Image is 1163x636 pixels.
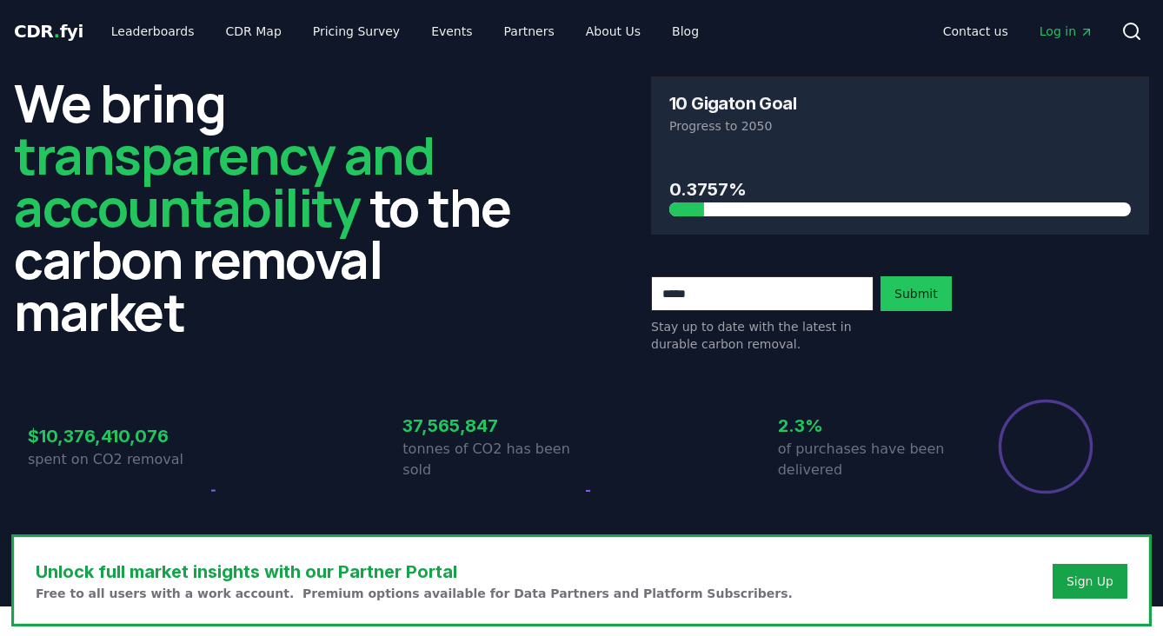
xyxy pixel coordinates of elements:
[658,16,713,47] a: Blog
[1040,23,1093,40] span: Log in
[881,276,952,311] button: Submit
[14,19,83,43] a: CDR.fyi
[1053,564,1127,599] button: Sign Up
[14,119,434,242] span: transparency and accountability
[1026,16,1107,47] a: Log in
[669,95,796,112] h3: 10 Gigaton Goal
[36,559,793,585] h3: Unlock full market insights with our Partner Portal
[651,318,874,353] p: Stay up to date with the latest in durable carbon removal.
[669,117,1131,135] p: Progress to 2050
[417,16,486,47] a: Events
[36,585,793,602] p: Free to all users with a work account. Premium options available for Data Partners and Platform S...
[97,16,713,47] nav: Main
[299,16,414,47] a: Pricing Survey
[997,398,1094,495] div: Percentage of sales delivered
[669,176,1131,202] h3: 0.3757%
[28,423,207,449] h3: $10,376,410,076
[402,413,581,439] h3: 37,565,847
[97,16,209,47] a: Leaderboards
[1067,573,1113,590] a: Sign Up
[212,16,296,47] a: CDR Map
[28,449,207,470] p: spent on CO2 removal
[929,16,1107,47] nav: Main
[778,439,957,480] p: of purchases have been delivered
[490,16,568,47] a: Partners
[54,21,60,42] span: .
[14,76,512,337] h2: We bring to the carbon removal market
[402,439,581,480] p: tonnes of CO2 has been sold
[778,413,957,439] h3: 2.3%
[929,16,1022,47] a: Contact us
[14,21,83,42] span: CDR fyi
[572,16,655,47] a: About Us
